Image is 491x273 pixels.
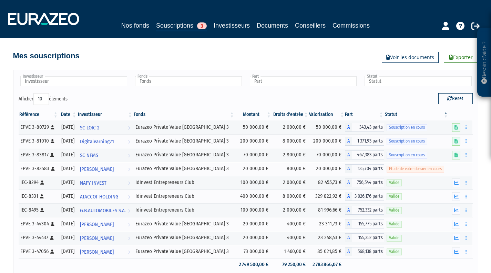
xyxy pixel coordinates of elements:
[387,138,427,145] span: Souscription en cours
[345,247,352,256] span: A
[345,178,352,187] span: A
[345,192,352,201] span: A
[50,236,54,240] i: [Français] Personne physique
[309,134,345,148] td: 200 000,00 €
[135,206,233,214] div: Idinvest Entrepreneurs Club
[40,208,44,212] i: [Français] Personne physique
[257,21,288,30] a: Documents
[51,167,55,171] i: [Français] Personne physique
[345,123,352,132] span: A
[77,189,133,203] a: ATACCOT HOLDING
[438,93,473,104] button: Reset
[61,248,75,255] div: [DATE]
[235,259,272,271] td: 2 749 500,00 €
[128,121,130,134] i: Voir l'investisseur
[19,109,59,120] th: Référence : activer pour trier la colonne par ordre croissant
[352,123,384,132] span: 343,43 parts
[51,139,54,143] i: [Français] Personne physique
[80,135,114,148] span: Digitalearning21
[13,52,80,60] h4: Mes souscriptions
[61,137,75,145] div: [DATE]
[352,150,384,159] span: 467,383 parts
[235,148,272,162] td: 70 000,00 €
[235,120,272,134] td: 50 000,00 €
[128,204,130,217] i: Voir l'investisseur
[309,203,345,217] td: 81 996,66 €
[77,176,133,189] a: NAPY INVEST
[387,207,402,214] span: Valide
[61,151,75,158] div: [DATE]
[345,247,384,256] div: A - Eurazeo Private Value Europe 3
[61,124,75,131] div: [DATE]
[235,176,272,189] td: 100 000,00 €
[382,52,439,63] a: Voir les documents
[80,204,126,217] span: G.B.AUTOMOBILES S.A.
[40,194,44,198] i: [Français] Personne physique
[333,21,370,30] a: Commissions
[272,231,309,245] td: 400,00 €
[345,137,384,146] div: A - Eurazeo Private Value Europe 3
[272,109,309,120] th: Droits d'entrée: activer pour trier la colonne par ordre croissant
[128,149,130,162] i: Voir l'investisseur
[214,21,250,30] a: Investisseurs
[51,125,54,129] i: [Français] Personne physique
[77,162,133,176] a: [PERSON_NAME]
[135,137,233,145] div: Eurazeo Private Value [GEOGRAPHIC_DATA] 3
[80,232,114,245] span: [PERSON_NAME]
[235,245,272,259] td: 73 000,00 €
[80,163,114,176] span: [PERSON_NAME]
[309,120,345,134] td: 50 000,00 €
[77,245,133,259] a: [PERSON_NAME]
[352,178,384,187] span: 756,544 parts
[135,248,233,255] div: Eurazeo Private Value [GEOGRAPHIC_DATA] 3
[128,246,130,259] i: Voir l'investisseur
[135,234,233,241] div: Eurazeo Private Value [GEOGRAPHIC_DATA] 3
[345,233,352,242] span: A
[345,137,352,146] span: A
[387,124,427,131] span: Souscription en cours
[20,193,56,200] div: IEC-8331
[272,176,309,189] td: 2 000,00 €
[19,93,68,105] label: Afficher éléments
[128,218,130,231] i: Voir l'investisseur
[77,134,133,148] a: Digitalearning21
[40,181,44,185] i: [Français] Personne physique
[387,248,402,255] span: Valide
[20,206,56,214] div: IEC-8495
[128,177,130,189] i: Voir l'investisseur
[135,193,233,200] div: Idinvest Entrepreneurs Club
[235,203,272,217] td: 100 000,00 €
[272,259,309,271] td: 79 250,00 €
[20,124,56,131] div: EPVE 3-80729
[272,120,309,134] td: 2 000,00 €
[345,206,352,215] span: A
[309,148,345,162] td: 70 000,00 €
[387,235,402,241] span: Valide
[309,109,345,120] th: Valorisation: activer pour trier la colonne par ordre croissant
[61,179,75,186] div: [DATE]
[345,164,384,173] div: A - Eurazeo Private Value Europe 3
[352,192,384,201] span: 3 026,176 parts
[235,134,272,148] td: 200 000,00 €
[135,179,233,186] div: Idinvest Entrepreneurs Club
[309,259,345,271] td: 2 783 866,07 €
[20,151,56,158] div: EPVE 3-83817
[352,233,384,242] span: 155,352 parts
[345,220,352,228] span: A
[352,137,384,146] span: 1 371,93 parts
[20,220,56,227] div: EPVE 3-44304
[80,149,98,162] span: SC NEMS
[345,220,384,228] div: A - Eurazeo Private Value Europe 3
[128,163,130,176] i: Voir l'investisseur
[235,189,272,203] td: 400 000,00 €
[128,232,130,245] i: Voir l'investisseur
[20,248,56,255] div: EPVE 3-47056
[235,162,272,176] td: 20 000,00 €
[61,206,75,214] div: [DATE]
[384,109,449,120] th: Statut : activer pour trier la colonne par ordre d&eacute;croissant
[77,109,133,120] th: Investisseur: activer pour trier la colonne par ordre croissant
[352,247,384,256] span: 568,138 parts
[345,123,384,132] div: A - Eurazeo Private Value Europe 3
[272,148,309,162] td: 2 800,00 €
[61,234,75,241] div: [DATE]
